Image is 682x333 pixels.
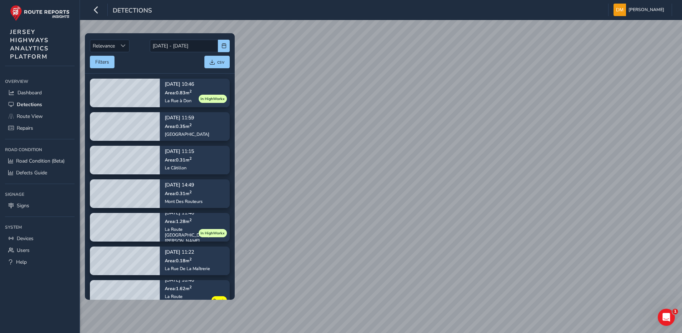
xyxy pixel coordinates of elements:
sup: 2 [189,89,192,94]
sup: 2 [189,217,192,223]
span: Route View [17,113,43,120]
div: La Rue à Don [165,98,194,104]
div: Sort by Date [117,40,129,52]
span: JERSEY HIGHWAYS ANALYTICS PLATFORM [10,28,49,61]
span: Area: 0.18 m [165,258,192,264]
button: [PERSON_NAME] [614,4,667,16]
span: Detections [113,6,152,16]
span: [PERSON_NAME] [628,4,664,16]
div: La Route [GEOGRAPHIC_DATA][PERSON_NAME] [165,294,225,311]
div: Mont Des Routeurs [165,199,203,204]
span: Help [16,259,27,265]
span: csv [217,59,224,65]
span: Road Condition (Beta) [16,158,65,164]
div: System [5,222,75,233]
sup: 2 [189,122,192,128]
sup: 2 [189,284,192,290]
span: Area: 0.83 m [165,90,192,96]
a: Signs [5,200,75,212]
p: [DATE] 11:46 [165,211,225,216]
span: In HighWorkx [200,96,225,102]
span: Area: 1.28 m [165,218,192,224]
sup: 2 [189,156,192,161]
span: Defects Guide [16,169,47,176]
a: Route View [5,110,75,122]
a: Defects Guide [5,167,75,179]
p: [DATE] 11:15 [165,149,194,154]
a: Road Condition (Beta) [5,155,75,167]
a: Devices [5,233,75,244]
span: Relevance [90,40,117,52]
button: csv [204,56,230,68]
span: Dashboard [17,89,42,96]
img: diamond-layout [614,4,626,16]
a: Detections [5,99,75,110]
button: Filters [90,56,114,68]
span: Repair [213,298,225,303]
div: [GEOGRAPHIC_DATA] [165,131,209,137]
span: Area: 1.62 m [165,285,192,292]
p: [DATE] 11:22 [165,250,210,255]
a: Dashboard [5,87,75,99]
img: rr logo [10,5,70,21]
div: Road Condition [5,144,75,155]
a: Users [5,244,75,256]
p: [DATE] 14:49 [165,183,203,188]
span: Repairs [17,125,33,131]
p: [DATE] 10:46 [165,278,225,283]
iframe: Intercom live chat [658,309,675,326]
div: Overview [5,76,75,87]
span: 1 [672,309,678,314]
a: Help [5,256,75,268]
span: Signs [17,202,29,209]
div: La Route [GEOGRAPHIC_DATA][PERSON_NAME] [165,227,225,244]
div: La Rue De La Maîtrerie [165,266,210,272]
span: Devices [17,235,34,242]
sup: 2 [189,257,192,262]
sup: 2 [189,189,192,195]
span: Area: 0.35 m [165,123,192,129]
span: In HighWorkx [200,230,225,236]
span: Area: 0.31 m [165,157,192,163]
span: Detections [17,101,42,108]
p: [DATE] 10:46 [165,82,194,87]
a: Repairs [5,122,75,134]
p: [DATE] 11:59 [165,116,209,121]
span: Users [17,247,30,254]
div: Signage [5,189,75,200]
span: Area: 0.31 m [165,190,192,197]
div: Le Câtillon [165,165,194,171]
